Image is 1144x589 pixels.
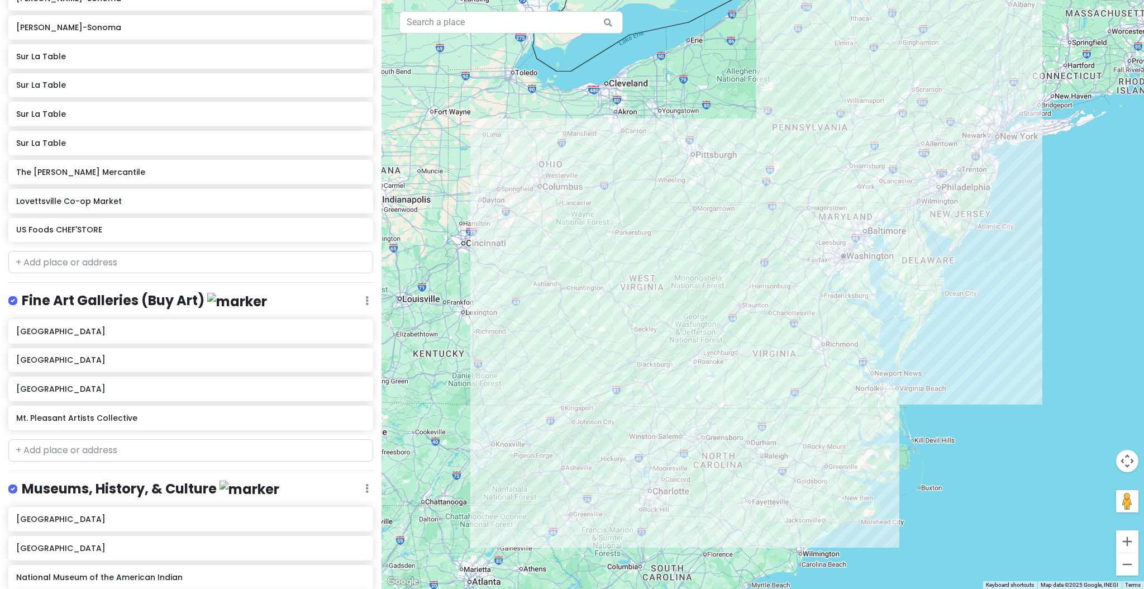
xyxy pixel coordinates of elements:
span: Map data ©2025 Google, INEGI [1041,582,1118,588]
h6: US Foods CHEF'STORE [16,225,365,235]
h6: Sur La Table [16,138,365,148]
input: + Add place or address [8,251,373,273]
h6: The [PERSON_NAME] Mercantile [16,167,365,177]
button: Zoom in [1116,530,1138,553]
h6: [GEOGRAPHIC_DATA] [16,326,365,336]
h6: Sur La Table [16,80,365,90]
button: Zoom out [1116,553,1138,576]
h4: Fine Art Galleries (Buy Art) [22,292,267,310]
a: Open this area in Google Maps (opens a new window) [384,574,421,589]
h6: Sur La Table [16,109,365,119]
h6: National Museum of the American Indian [16,572,365,582]
img: Google [384,574,421,589]
button: Map camera controls [1116,450,1138,472]
h6: Sur La Table [16,51,365,61]
input: Search a place [399,11,623,34]
h6: [GEOGRAPHIC_DATA] [16,355,365,365]
h6: [GEOGRAPHIC_DATA] [16,514,365,524]
h6: Mt. Pleasant Artists Collective [16,413,365,423]
h6: [GEOGRAPHIC_DATA] [16,543,365,553]
h4: Museums, History, & Culture [22,480,279,498]
h6: [PERSON_NAME]-Sonoma [16,22,365,32]
button: Drag Pegman onto the map to open Street View [1116,490,1138,512]
a: Terms (opens in new tab) [1125,582,1141,588]
button: Keyboard shortcuts [986,581,1034,589]
img: marker [207,293,267,310]
img: marker [220,481,279,498]
input: + Add place or address [8,439,373,462]
h6: Lovettsville Co-op Market [16,196,365,206]
h6: [GEOGRAPHIC_DATA] [16,384,365,394]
